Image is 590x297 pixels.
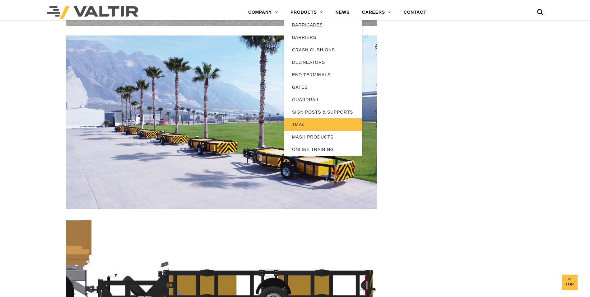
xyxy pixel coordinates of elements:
a: GATES [284,81,362,93]
a: MASH PRODUCTS [284,131,362,143]
a: CONTACT [397,6,433,19]
a: GUARDRAIL [284,93,362,106]
a: BARRICADES [284,19,362,31]
a: SIGN POSTS & SUPPORTS [284,106,362,118]
img: Valtir [47,6,138,19]
a: CRASH CUSHIONS [284,44,362,56]
a: DELINEATORS [284,56,362,68]
a: BARRIERS [284,31,362,44]
a: COMPANY [242,6,284,19]
a: Top [562,275,578,290]
a: CAREERS [356,6,397,19]
a: END TERMINALS [284,68,362,81]
a: PRODUCTS [284,6,329,19]
a: NEWS [329,6,356,19]
a: TMAs [284,118,362,131]
a: ONLINE TRAINING [284,143,362,156]
span: Top [562,281,578,288]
